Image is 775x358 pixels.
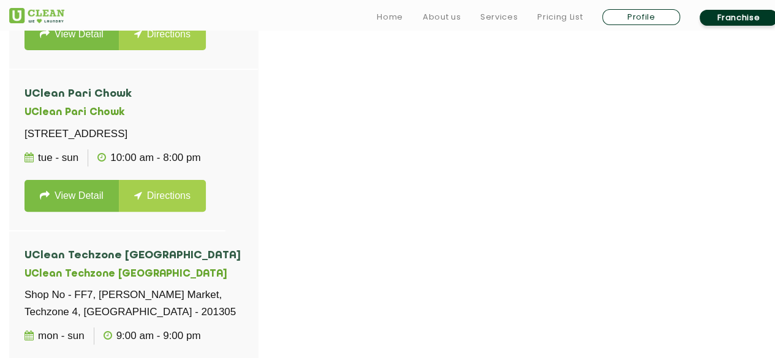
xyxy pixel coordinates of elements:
a: About us [423,10,461,24]
a: Services [480,10,518,24]
a: Directions [119,180,206,212]
p: Tue - Sun [25,149,78,166]
h5: UClean Techzone [GEOGRAPHIC_DATA] [25,269,243,280]
a: View Detail [25,180,119,212]
p: Shop No - FF7, [PERSON_NAME] Market, Techzone 4, [GEOGRAPHIC_DATA] - 201305 [25,286,243,321]
a: Directions [119,18,206,50]
h4: UClean Techzone [GEOGRAPHIC_DATA] [25,250,243,262]
img: UClean Laundry and Dry Cleaning [9,8,64,23]
p: [STREET_ADDRESS] [25,125,210,143]
p: Mon - Sun [25,327,85,345]
h5: UClean Pari Chowk [25,107,210,119]
a: View Detail [25,18,119,50]
p: 10:00 AM - 8:00 PM [97,149,200,166]
a: Pricing List [537,10,583,24]
a: Home [377,10,403,24]
p: 9:00 AM - 9:00 PM [104,327,201,345]
h4: UClean Pari Chowk [25,88,210,100]
a: Profile [602,9,680,25]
